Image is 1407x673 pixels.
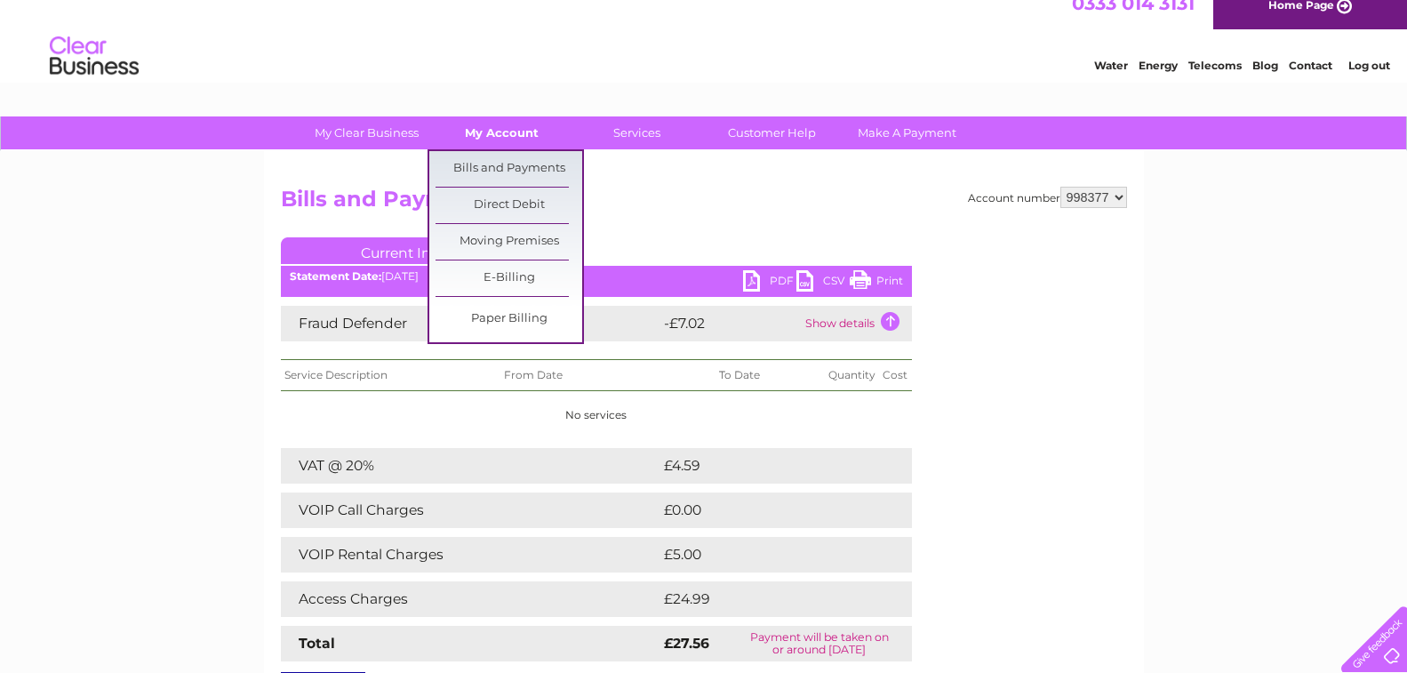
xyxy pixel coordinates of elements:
[281,391,912,439] td: No services
[850,270,903,296] a: Print
[1139,76,1178,89] a: Energy
[436,260,582,296] a: E-Billing
[699,116,845,149] a: Customer Help
[281,237,548,264] a: Current Invoice
[727,626,912,661] td: Payment will be taken on or around [DATE]
[436,301,582,337] a: Paper Billing
[281,537,660,573] td: VOIP Rental Charges
[281,187,1127,220] h2: Bills and Payments
[281,581,660,617] td: Access Charges
[428,116,575,149] a: My Account
[293,116,440,149] a: My Clear Business
[834,116,980,149] a: Make A Payment
[825,360,879,391] th: Quantity
[49,46,140,100] img: logo.png
[500,360,715,391] th: From Date
[281,493,660,528] td: VOIP Call Charges
[436,151,582,187] a: Bills and Payments
[1072,9,1195,31] a: 0333 014 3131
[1252,76,1278,89] a: Blog
[564,116,710,149] a: Services
[801,306,912,341] td: Show details
[281,306,660,341] td: Fraud Defender
[436,188,582,223] a: Direct Debit
[660,493,871,528] td: £0.00
[436,224,582,260] a: Moving Premises
[743,270,796,296] a: PDF
[796,270,850,296] a: CSV
[968,187,1127,208] div: Account number
[660,537,871,573] td: £5.00
[281,270,912,283] div: [DATE]
[1094,76,1128,89] a: Water
[281,448,660,484] td: VAT @ 20%
[660,448,870,484] td: £4.59
[660,306,801,341] td: -£7.02
[1348,76,1390,89] a: Log out
[281,360,501,391] th: Service Description
[660,581,877,617] td: £24.99
[284,10,1124,86] div: Clear Business is a trading name of Verastar Limited (registered in [GEOGRAPHIC_DATA] No. 3667643...
[664,635,709,652] strong: £27.56
[715,360,826,391] th: To Date
[879,360,911,391] th: Cost
[1289,76,1332,89] a: Contact
[1188,76,1242,89] a: Telecoms
[290,269,381,283] b: Statement Date:
[299,635,335,652] strong: Total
